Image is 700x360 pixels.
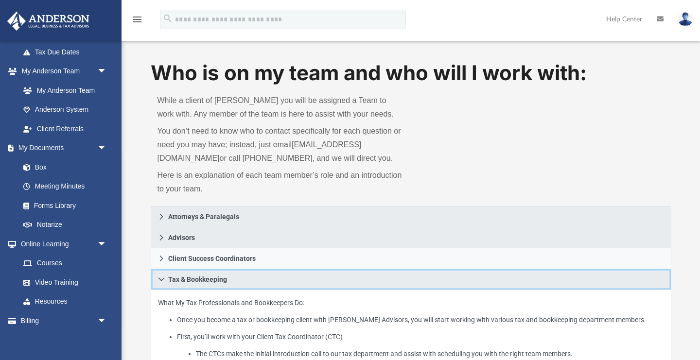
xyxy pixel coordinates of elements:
[151,206,671,227] a: Attorneys & Paralegals
[4,12,92,31] img: Anderson Advisors Platinum Portal
[131,18,143,25] a: menu
[168,234,195,241] span: Advisors
[168,255,256,262] span: Client Success Coordinators
[14,196,112,215] a: Forms Library
[14,215,117,235] a: Notarize
[7,62,117,81] a: My Anderson Teamarrow_drop_down
[157,124,404,165] p: You don’t need to know who to contact specifically for each question or need you may have; instea...
[14,42,122,62] a: Tax Due Dates
[157,169,404,196] p: Here is an explanation of each team member’s role and an introduction to your team.
[97,311,117,331] span: arrow_drop_down
[151,59,671,87] h1: Who is on my team and who will I work with:
[151,269,671,290] a: Tax & Bookkeeping
[131,14,143,25] i: menu
[14,177,117,196] a: Meeting Minutes
[14,81,112,100] a: My Anderson Team
[14,292,117,311] a: Resources
[157,94,404,121] p: While a client of [PERSON_NAME] you will be assigned a Team to work with. Any member of the team ...
[14,100,117,120] a: Anderson System
[14,119,117,138] a: Client Referrals
[14,254,117,273] a: Courses
[97,234,117,254] span: arrow_drop_down
[168,276,227,283] span: Tax & Bookkeeping
[177,314,664,326] li: Once you become a tax or bookkeeping client with [PERSON_NAME] Advisors, you will start working w...
[14,157,112,177] a: Box
[168,213,239,220] span: Attorneys & Paralegals
[7,138,117,158] a: My Documentsarrow_drop_down
[151,248,671,269] a: Client Success Coordinators
[151,227,671,248] a: Advisors
[678,12,693,26] img: User Pic
[162,13,173,24] i: search
[97,138,117,158] span: arrow_drop_down
[97,62,117,82] span: arrow_drop_down
[14,273,112,292] a: Video Training
[196,348,664,360] li: The CTCs make the initial introduction call to our tax department and assist with scheduling you ...
[7,234,117,254] a: Online Learningarrow_drop_down
[7,311,122,330] a: Billingarrow_drop_down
